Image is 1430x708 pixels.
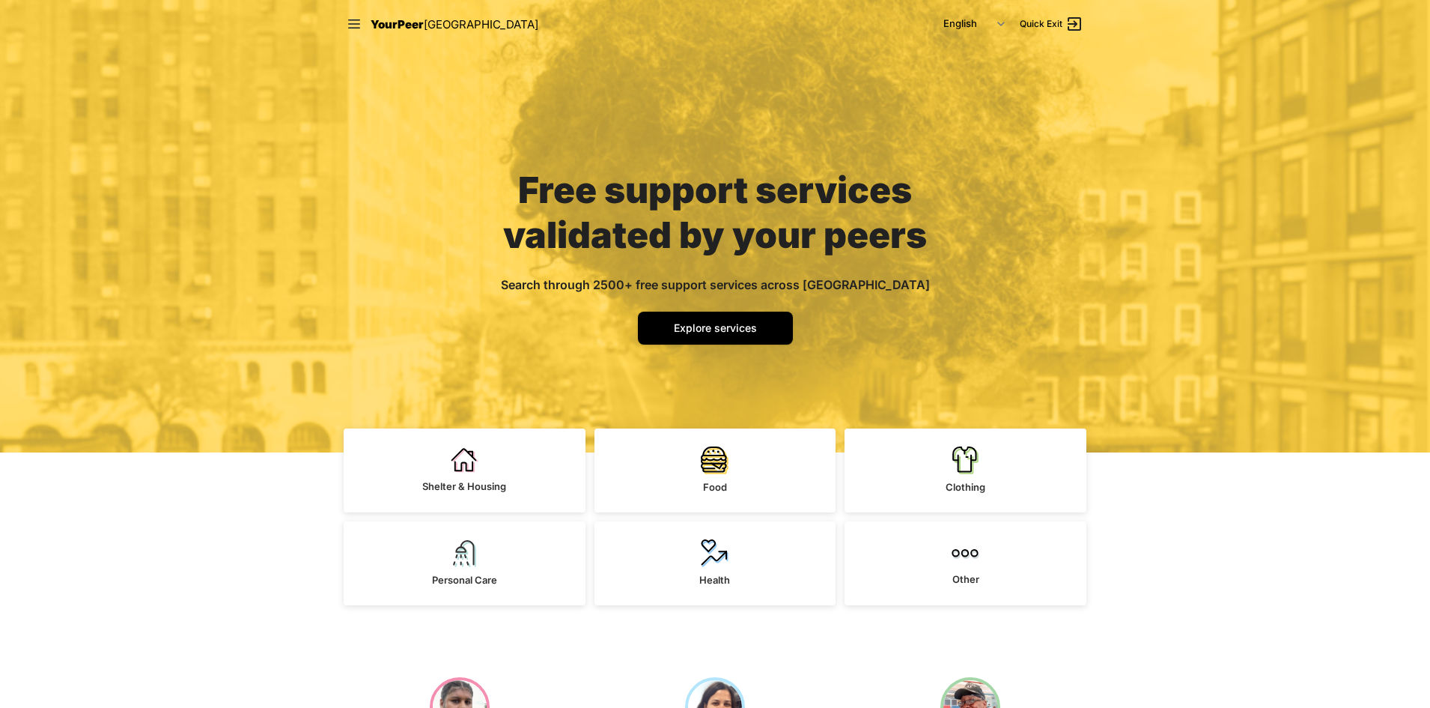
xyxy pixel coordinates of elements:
[703,481,727,493] span: Food
[1020,15,1083,33] a: Quick Exit
[344,521,585,605] a: Personal Care
[424,17,538,31] span: [GEOGRAPHIC_DATA]
[946,481,985,493] span: Clothing
[503,168,927,257] span: Free support services validated by your peers
[422,480,506,492] span: Shelter & Housing
[594,521,836,605] a: Health
[845,429,1086,512] a: Clothing
[952,573,979,585] span: Other
[501,277,930,292] span: Search through 2500+ free support services across [GEOGRAPHIC_DATA]
[371,15,538,34] a: YourPeer[GEOGRAPHIC_DATA]
[699,574,730,586] span: Health
[432,574,497,586] span: Personal Care
[371,17,424,31] span: YourPeer
[674,321,757,334] span: Explore services
[845,521,1086,605] a: Other
[344,429,585,512] a: Shelter & Housing
[594,429,836,512] a: Food
[1020,18,1062,30] span: Quick Exit
[638,312,793,345] a: Explore services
